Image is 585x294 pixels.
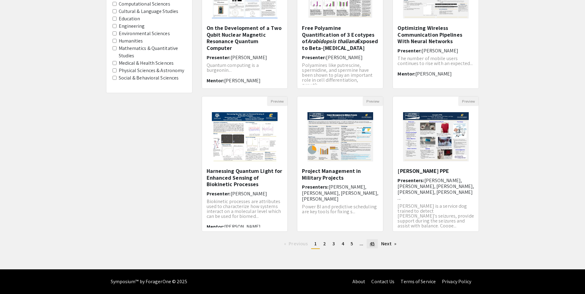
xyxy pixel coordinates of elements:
div: Open Presentation <p>Cooper's PPE</p> [393,96,479,232]
span: 4 [342,240,344,247]
label: Mathematics & Quantitative Studies [119,45,186,59]
button: Preview [267,96,287,106]
img: <p>Cooper's PPE</p> [397,106,475,168]
img: <p>Harnessing Quantum Light for Enhanced Sensing of Biokinetic Processes</p> [206,106,284,168]
span: 3 [332,240,335,247]
label: Physical Sciences & Astronomy [119,67,184,74]
span: Mentor: [398,71,415,77]
span: 45 [370,240,375,247]
a: About [352,278,365,285]
span: Mentor: [207,77,225,84]
a: Privacy Policy [442,278,471,285]
h5: Free Polyamine Quantification of 3 Ecotypes of Exposed to Beta-[MEDICAL_DATA] [302,25,378,51]
p: Biokinetic processes are attributes used to characterize how systems interact on a molecular leve... [207,199,283,219]
span: Previous [289,240,308,247]
p: Polyamines like putrescine, spermidine, and spermine have been shown to play an important role in... [302,63,378,88]
span: [PERSON_NAME] [415,71,452,77]
button: Preview [363,96,383,106]
h6: Presenter: [398,48,474,54]
span: Mentor: [207,223,225,230]
label: Medical & Health Sciences [119,59,174,67]
button: Preview [458,96,479,106]
span: 2 [323,240,326,247]
span: [PERSON_NAME] [422,47,458,54]
a: Terms of Service [401,278,436,285]
h5: [PERSON_NAME] PPE [398,168,474,174]
label: Environmental Sciences [119,30,170,37]
span: [PERSON_NAME], [PERSON_NAME], [PERSON_NAME], [PERSON_NAME] [302,184,378,202]
h6: Presenters: [398,178,474,201]
span: 5 [351,240,353,247]
h5: On the Development of a Two Qubit Nuclear Magnetic Resonance Quantum Computer [207,25,283,51]
a: Next page [378,239,399,248]
span: ... [360,240,363,247]
p: [PERSON_NAME] is a service dog trained to detect [PERSON_NAME]'s seizures, provide support during... [398,204,474,228]
p: Quantum computing is a burgeonin... [207,63,283,73]
label: Computational Sciences [119,0,170,8]
div: Open Presentation <p class="ql-align-center">Project Management in Military Projects</p><p><br></p> [297,96,383,232]
span: 1 [314,240,317,247]
h6: Presenter: [207,191,283,197]
span: [PERSON_NAME] [224,77,261,84]
em: Arabidopsis thaliana [307,38,357,45]
label: Engineering [119,22,145,30]
span: Power BI and predictive scheduling are key tools for fixing s... [302,203,377,215]
label: Humanities [119,37,143,45]
span: [PERSON_NAME], [PERSON_NAME], [PERSON_NAME], [PERSON_NAME], [PERSON_NAME] ... [398,177,474,202]
h6: Presenter: [302,55,378,60]
span: [PERSON_NAME] [326,54,362,61]
ul: Pagination [202,239,479,249]
label: Education [119,15,140,22]
span: The number of mobile users continues to rise with an expected... [398,55,473,67]
label: Cultural & Language Studies [119,8,179,15]
div: Symposium™ by ForagerOne © 2025 [111,269,187,294]
h5: Harnessing Quantum Light for Enhanced Sensing of Biokinetic Processes [207,168,283,188]
img: <p class="ql-align-center">Project Management in Military Projects</p><p><br></p> [301,106,379,168]
span: [PERSON_NAME] [231,54,267,61]
h5: Optimizing Wireless Communication Pipelines With Neural Networks [398,25,474,45]
iframe: Chat [5,266,26,289]
h6: Presenter: [207,55,283,60]
a: Contact Us [371,278,394,285]
h5: Project Management in Military Projects [302,168,378,181]
div: Open Presentation <p>Harnessing Quantum Light for Enhanced Sensing of Biokinetic Processes</p> [202,96,288,232]
span: [PERSON_NAME] [231,190,267,197]
label: Social & Behavioral Sciences [119,74,179,82]
span: [PERSON_NAME] [224,223,261,230]
h6: Presenters: [302,184,378,202]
